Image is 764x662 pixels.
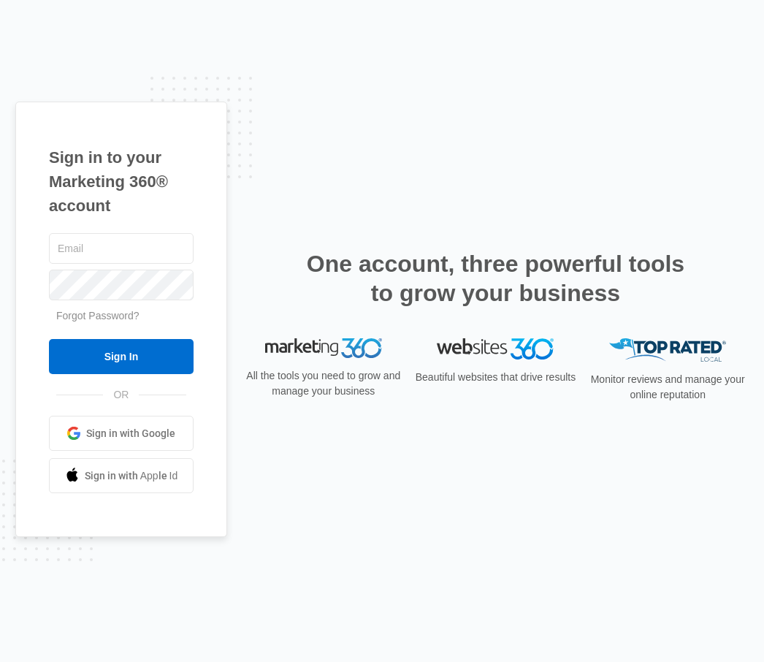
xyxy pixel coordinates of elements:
span: OR [103,387,139,403]
span: Sign in with Apple Id [85,468,178,484]
a: Sign in with Google [49,416,194,451]
input: Email [49,233,194,264]
span: Sign in with Google [86,426,175,441]
a: Sign in with Apple Id [49,458,194,493]
p: All the tools you need to grow and manage your business [242,368,405,399]
img: Websites 360 [437,338,554,359]
img: Top Rated Local [609,338,726,362]
img: Marketing 360 [265,338,382,359]
h1: Sign in to your Marketing 360® account [49,145,194,218]
h2: One account, three powerful tools to grow your business [302,249,689,308]
p: Monitor reviews and manage your online reputation [587,372,749,403]
p: Beautiful websites that drive results [415,370,577,385]
input: Sign In [49,339,194,374]
a: Forgot Password? [56,310,140,322]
